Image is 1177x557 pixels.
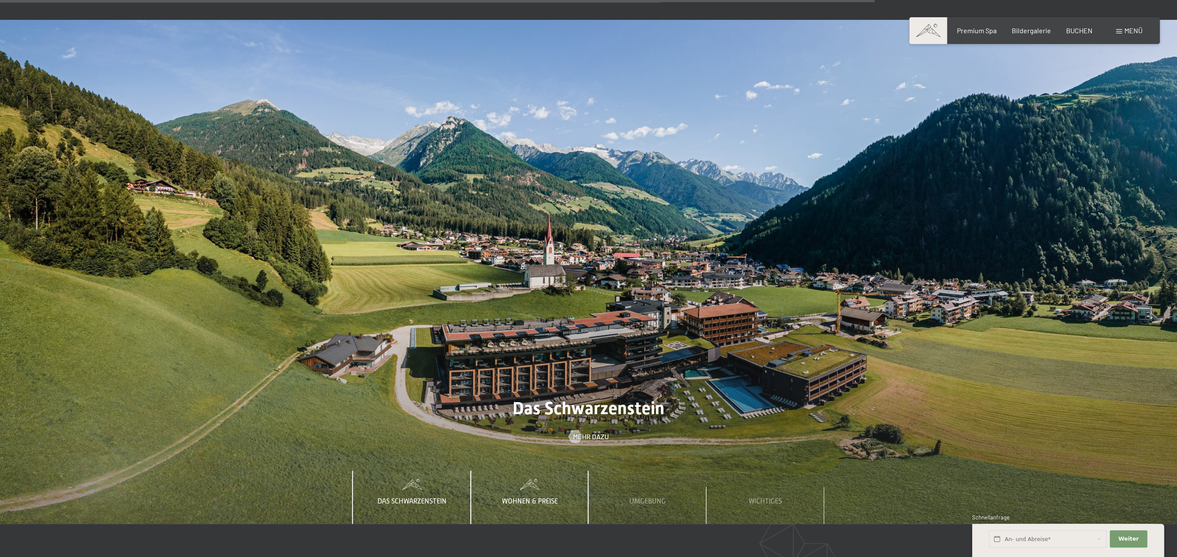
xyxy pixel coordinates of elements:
[378,497,447,505] span: Das Schwarzenstein
[1012,26,1051,35] a: Bildergalerie
[749,497,782,505] span: Wichtiges
[972,514,1010,521] span: Schnellanfrage
[1124,26,1142,35] span: Menü
[629,497,666,505] span: Umgebung
[573,432,609,441] span: Mehr dazu
[569,432,609,441] a: Mehr dazu
[513,398,664,419] span: Das Schwarzenstein
[502,497,558,505] span: Wohnen & Preise
[1066,26,1092,35] a: BUCHEN
[1110,530,1147,548] button: Weiter
[957,26,996,35] a: Premium Spa
[1118,535,1139,543] span: Weiter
